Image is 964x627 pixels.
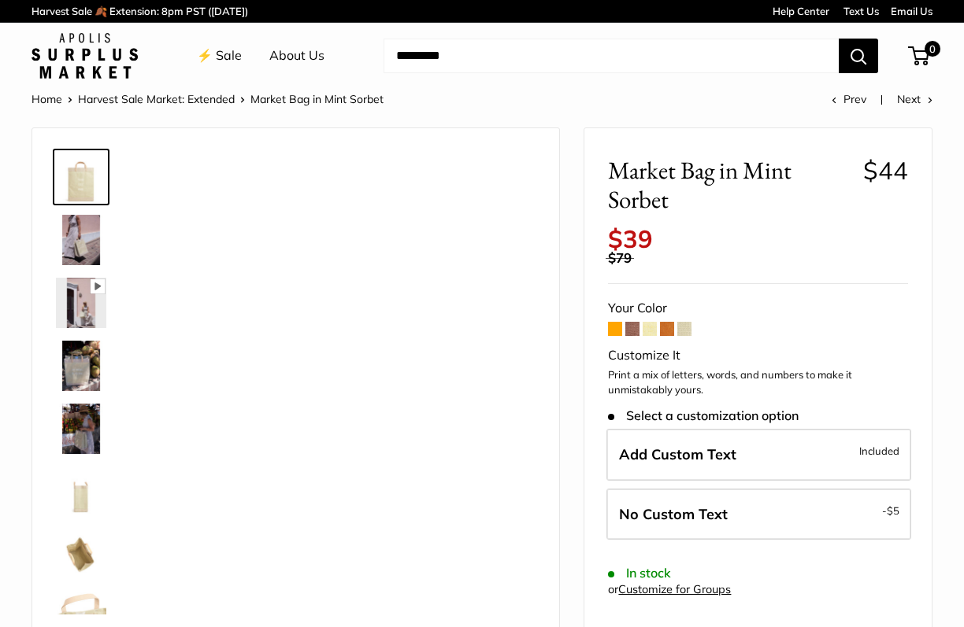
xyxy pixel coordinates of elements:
[608,579,731,600] div: or
[606,429,911,481] label: Add Custom Text
[56,404,106,454] img: Market Bag in Mint Sorbet
[891,5,932,17] a: Email Us
[618,582,731,596] a: Customize for Groups
[250,92,384,106] span: Market Bag in Mint Sorbet
[53,275,109,331] a: Market Bag in Mint Sorbet
[925,41,940,57] span: 0
[859,441,899,460] span: Included
[78,92,235,106] a: Harvest Sale Market: Extended
[773,5,829,17] a: Help Center
[53,526,109,583] a: Market Bag in Mint Sorbet
[832,92,866,106] a: Prev
[897,92,932,106] a: Next
[269,44,324,68] a: About Us
[608,156,851,214] span: Market Bag in Mint Sorbet
[608,367,908,398] p: Print a mix of letters, words, and numbers to make it unmistakably yours.
[53,149,109,205] a: Market Bag in Mint Sorbet
[839,39,878,73] button: Search
[56,467,106,517] img: Market Bag in Mint Sorbet
[608,223,653,254] span: $39
[608,566,670,581] span: In stock
[887,504,899,517] span: $5
[56,278,106,328] img: Market Bag in Mint Sorbet
[53,337,109,394] a: Market Bag in Mint Sorbet
[56,152,106,202] img: Market Bag in Mint Sorbet
[53,212,109,268] a: Market Bag in Mint Sorbet
[619,445,736,463] span: Add Custom Text
[882,501,899,520] span: -
[843,5,879,17] a: Text Us
[32,89,384,109] nav: Breadcrumb
[53,400,109,457] a: Market Bag in Mint Sorbet
[608,344,908,367] div: Customize It
[608,297,908,320] div: Your Color
[910,46,929,65] a: 0
[32,92,62,106] a: Home
[863,155,908,186] span: $44
[619,505,728,523] span: No Custom Text
[56,215,106,265] img: Market Bag in Mint Sorbet
[608,408,798,423] span: Select a customization option
[197,44,242,68] a: ⚡️ Sale
[56,529,106,580] img: Market Bag in Mint Sorbet
[53,463,109,520] a: Market Bag in Mint Sorbet
[608,249,632,266] span: $79
[32,33,138,79] img: Apolis: Surplus Market
[56,341,106,391] img: Market Bag in Mint Sorbet
[384,39,839,73] input: Search...
[606,489,911,540] label: Leave Blank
